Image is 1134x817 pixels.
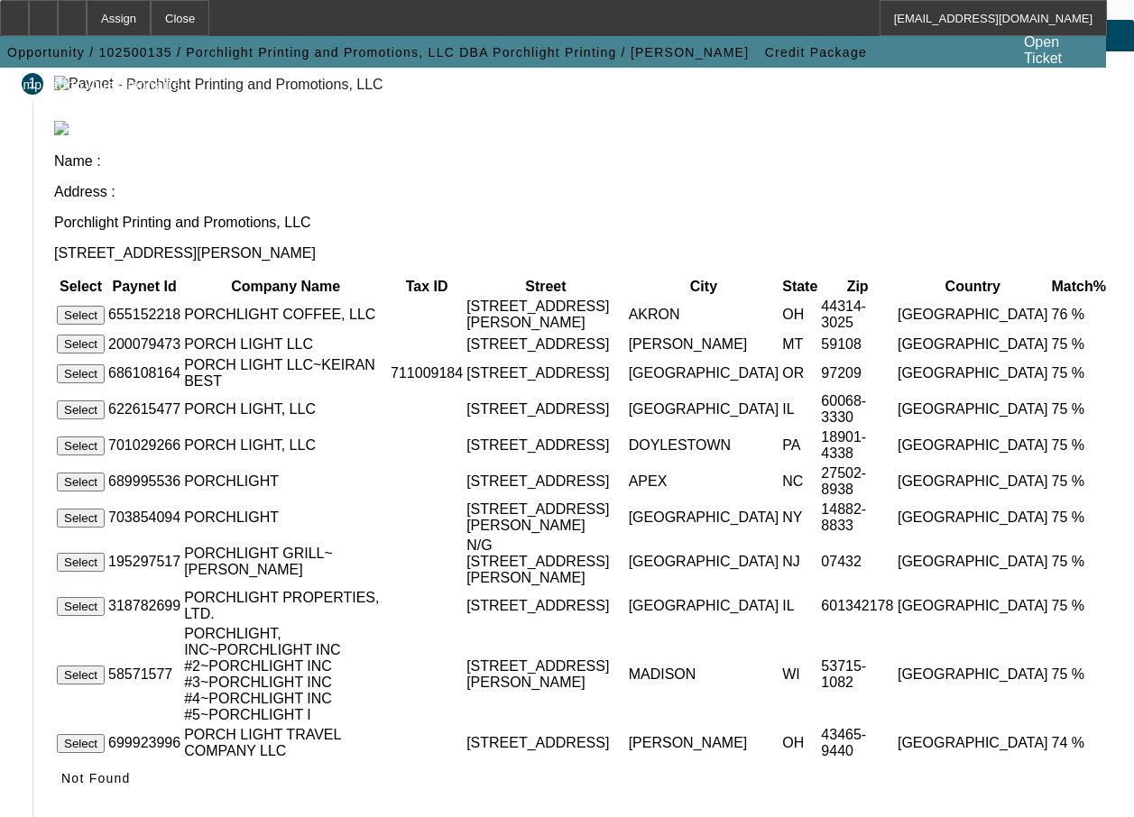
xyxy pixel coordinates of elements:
[107,537,181,587] td: 195297517
[57,364,105,383] button: Select
[1051,392,1107,427] td: 75 %
[54,245,1112,262] p: [STREET_ADDRESS][PERSON_NAME]
[820,589,895,623] td: 601342178
[781,625,818,724] td: WI
[820,334,895,354] td: 59108
[781,392,818,427] td: IL
[1051,278,1107,296] th: Match%
[1017,27,1104,74] a: Open Ticket
[897,726,1049,760] td: [GEOGRAPHIC_DATA]
[897,392,1049,427] td: [GEOGRAPHIC_DATA]
[466,464,626,499] td: [STREET_ADDRESS]
[820,726,895,760] td: 43465-9440
[1051,334,1107,354] td: 75 %
[466,428,626,463] td: [STREET_ADDRESS]
[1051,726,1107,760] td: 74 %
[1051,356,1107,390] td: 75 %
[820,298,895,332] td: 44314-3025
[820,392,895,427] td: 60068-3330
[628,428,780,463] td: DOYLESTOWN
[897,500,1049,535] td: [GEOGRAPHIC_DATA]
[628,298,780,332] td: AKRON
[820,464,895,499] td: 27502-8938
[183,726,388,760] td: PORCH LIGHT TRAVEL COMPANY LLC
[897,464,1049,499] td: [GEOGRAPHIC_DATA]
[107,625,181,724] td: 58571577
[57,436,105,455] button: Select
[54,121,69,135] img: paynet_logo.jpg
[466,726,626,760] td: [STREET_ADDRESS]
[628,356,780,390] td: [GEOGRAPHIC_DATA]
[820,500,895,535] td: 14882-8833
[628,625,780,724] td: MADISON
[61,771,131,785] span: Not Found
[57,734,105,753] button: Select
[781,356,818,390] td: OR
[781,500,818,535] td: NY
[466,356,626,390] td: [STREET_ADDRESS]
[897,298,1049,332] td: [GEOGRAPHIC_DATA]
[1051,298,1107,332] td: 76 %
[628,278,780,296] th: City
[107,500,181,535] td: 703854094
[466,625,626,724] td: [STREET_ADDRESS][PERSON_NAME]
[897,428,1049,463] td: [GEOGRAPHIC_DATA]
[390,278,464,296] th: Tax ID
[183,500,388,535] td: PORCHLIGHT
[781,334,818,354] td: MT
[628,464,780,499] td: APEX
[820,625,895,724] td: 53715-1082
[183,334,388,354] td: PORCH LIGHT LLC
[1051,589,1107,623] td: 75 %
[107,278,181,296] th: Paynet Id
[107,392,181,427] td: 622615477
[628,334,780,354] td: [PERSON_NAME]
[54,153,1112,170] p: Name :
[897,625,1049,724] td: [GEOGRAPHIC_DATA]
[54,762,138,794] button: Not Found
[781,278,818,296] th: State
[5,78,181,92] span: Compilation Questionnaire
[57,553,105,572] button: Select
[765,45,867,60] span: Credit Package
[390,356,464,390] td: 711009184
[1051,464,1107,499] td: 75 %
[183,464,388,499] td: PORCHLIGHT
[628,537,780,587] td: [GEOGRAPHIC_DATA]
[897,589,1049,623] td: [GEOGRAPHIC_DATA]
[183,537,388,587] td: PORCHLIGHT GRILL~[PERSON_NAME]
[781,298,818,332] td: OH
[897,356,1049,390] td: [GEOGRAPHIC_DATA]
[781,428,818,463] td: PA
[1051,625,1107,724] td: 75 %
[57,400,105,419] button: Select
[781,726,818,760] td: OH
[781,464,818,499] td: NC
[820,356,895,390] td: 97209
[57,509,105,528] button: Select
[107,298,181,332] td: 655152218
[183,278,388,296] th: Company Name
[57,335,105,353] button: Select
[107,726,181,760] td: 699923996
[57,473,105,491] button: Select
[1051,537,1107,587] td: 75 %
[107,464,181,499] td: 689995536
[628,392,780,427] td: [GEOGRAPHIC_DATA]
[183,589,388,623] td: PORCHLIGHT PROPERTIES, LTD.
[183,298,388,332] td: PORCHLIGHT COFFEE, LLC
[1051,428,1107,463] td: 75 %
[466,392,626,427] td: [STREET_ADDRESS]
[466,500,626,535] td: [STREET_ADDRESS][PERSON_NAME]
[466,589,626,623] td: [STREET_ADDRESS]
[466,298,626,332] td: [STREET_ADDRESS][PERSON_NAME]
[1051,500,1107,535] td: 75 %
[466,537,626,587] td: N/G [STREET_ADDRESS][PERSON_NAME]
[183,428,388,463] td: PORCH LIGHT, LLC
[54,184,1112,200] p: Address :
[820,278,895,296] th: Zip
[7,45,749,60] span: Opportunity / 102500135 / Porchlight Printing and Promotions, LLC DBA Porchlight Printing / [PERS...
[183,625,388,724] td: PORCHLIGHT, INC~PORCHLIGHT INC #2~PORCHLIGHT INC #3~PORCHLIGHT INC #4~PORCHLIGHT INC #5~PORCHLIGHT I
[107,428,181,463] td: 701029266
[820,537,895,587] td: 07432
